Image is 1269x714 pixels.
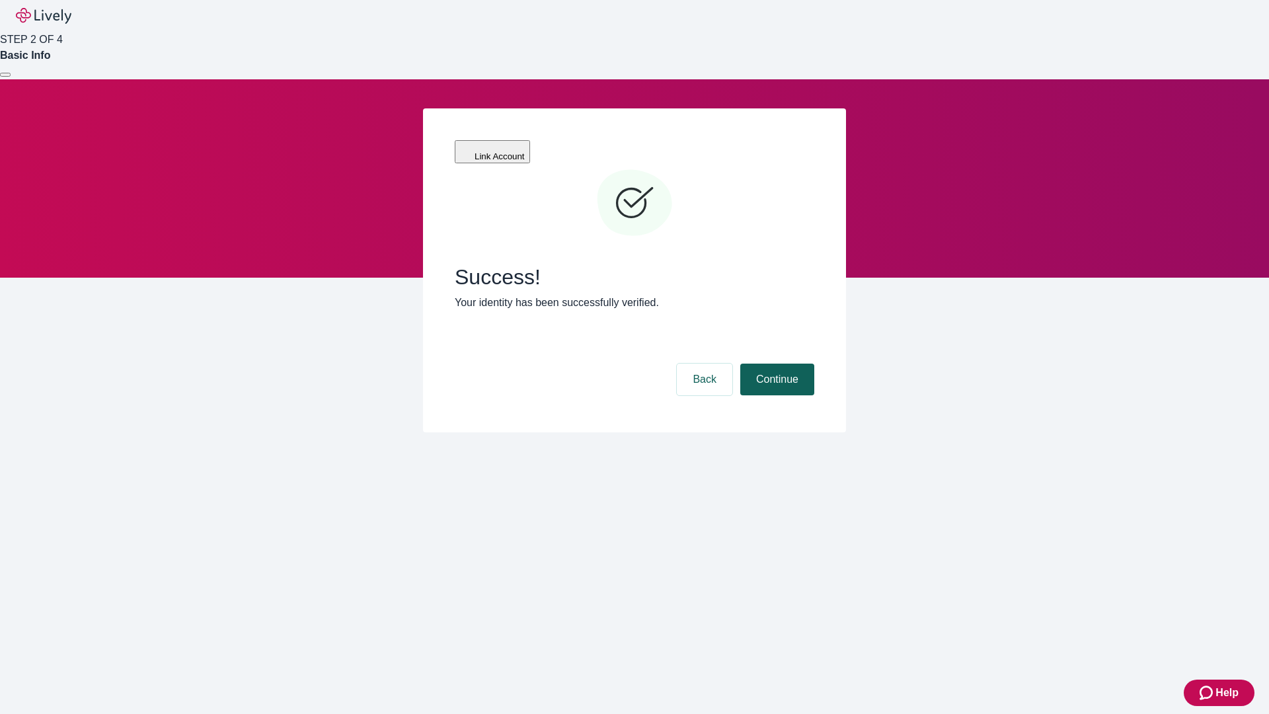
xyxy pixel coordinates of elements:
svg: Zendesk support icon [1200,685,1215,701]
span: Success! [455,264,814,290]
button: Zendesk support iconHelp [1184,680,1254,706]
p: Your identity has been successfully verified. [455,295,814,311]
button: Continue [740,364,814,395]
button: Back [677,364,732,395]
button: Link Account [455,140,530,163]
svg: Checkmark icon [595,164,674,243]
img: Lively [16,8,71,24]
span: Help [1215,685,1239,701]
